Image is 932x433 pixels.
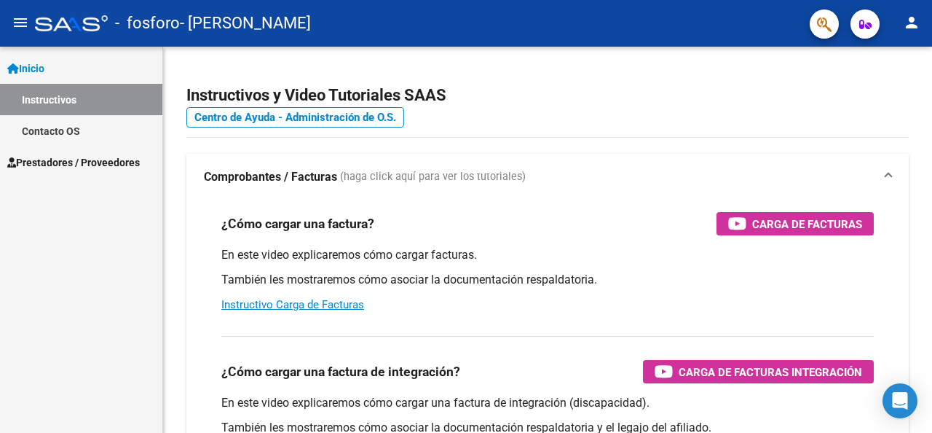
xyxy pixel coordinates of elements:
[340,169,526,185] span: (haga click aquí para ver los tutoriales)
[221,362,460,382] h3: ¿Cómo cargar una factura de integración?
[752,215,862,233] span: Carga de Facturas
[221,395,874,411] p: En este video explicaremos cómo cargar una factura de integración (discapacidad).
[903,14,920,31] mat-icon: person
[7,61,44,77] span: Inicio
[12,14,29,31] mat-icon: menu
[716,212,874,235] button: Carga de Facturas
[221,298,364,311] a: Instructivo Carga de Facturas
[204,169,337,185] strong: Comprobantes / Facturas
[186,107,404,128] a: Centro de Ayuda - Administración de O.S.
[186,154,909,200] mat-expansion-panel-header: Comprobantes / Facturas (haga click aquí para ver los tutoriales)
[115,7,180,39] span: - fosforo
[221,214,374,234] h3: ¿Cómo cargar una factura?
[7,155,140,171] span: Prestadores / Proveedores
[186,82,909,109] h2: Instructivos y Video Tutoriales SAAS
[180,7,311,39] span: - [PERSON_NAME]
[679,363,862,381] span: Carga de Facturas Integración
[643,360,874,383] button: Carga de Facturas Integración
[882,383,917,418] div: Open Intercom Messenger
[221,272,874,288] p: También les mostraremos cómo asociar la documentación respaldatoria.
[221,247,874,263] p: En este video explicaremos cómo cargar facturas.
